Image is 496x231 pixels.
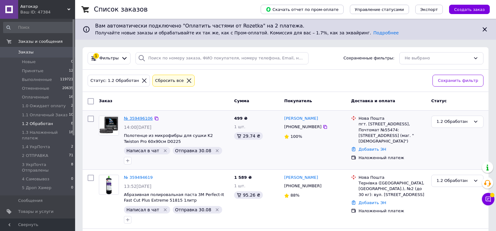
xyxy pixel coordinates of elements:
[94,6,148,13] h1: Список заказов
[93,53,99,59] div: 1
[71,144,73,150] span: 2
[95,23,476,30] span: Вам автоматически подключено "Оплатить частями от Rozetka" на 2 платежа.
[359,155,426,161] div: Наложенный платеж
[22,176,49,182] span: 4 Самовывоз
[284,183,321,188] span: [PHONE_NUMBER]
[284,124,321,129] span: [PHONE_NUMBER]
[359,175,426,180] div: Нова Пошта
[100,55,119,61] span: Фильтры
[22,77,52,83] span: Выполненные
[22,185,51,191] span: 5 Дроп Хамер
[373,30,399,35] a: Подробнее
[290,134,302,139] span: 100%
[22,130,69,141] span: 1.3 Наложенный платеж
[284,98,312,103] span: Покупатель
[420,7,438,12] span: Экспорт
[234,183,245,188] span: 1 шт.
[359,200,386,205] a: Добавить ЭН
[62,86,73,91] span: 20635
[290,193,299,198] span: 88%
[124,125,151,130] span: 14:00[DATE]
[22,112,68,118] span: 1.1 Оплаченый Заказ
[124,192,224,203] a: Абразивная полировальная паста 3M Perfect-It Fast Cut Plus Extreme 51815 1литр
[22,162,71,173] span: 3 УкрПочта Отправлены
[175,148,212,153] span: Отправка 30.08
[124,133,213,144] a: Полотенце из микрофибры для сушки K2 Twiston Pro 60х90см D0225
[359,180,426,198] div: Тернівка ([GEOGRAPHIC_DATA], [GEOGRAPHIC_DATA].), №2 (до 30 кг): вул. [STREET_ADDRESS]
[95,30,399,35] span: Получайте новые заказы и обрабатывайте их так же, как с Пром-оплатой. Комиссия для вас – 1.7%, ка...
[351,98,395,103] span: Доставка и оплата
[18,198,43,203] span: Сообщения
[69,112,73,118] span: 10
[18,49,33,55] span: Заказы
[449,5,490,14] button: Создать заказ
[163,207,168,212] svg: Удалить метку
[261,5,344,14] button: Скачать отчет по пром-оплате
[99,116,119,136] a: Фото товару
[234,175,252,180] span: 1 589 ₴
[22,121,53,127] span: 1.2 Обработан
[22,68,43,74] span: Принятые
[415,5,443,14] button: Экспорт
[437,178,471,184] div: 1.2 Обработан
[284,116,318,122] a: [PERSON_NAME]
[438,78,478,84] span: Сохранить фильтр
[71,162,73,173] span: 8
[22,59,36,65] span: Новые
[18,209,54,214] span: Товары и услуги
[22,94,49,100] span: Оплаченные
[22,103,66,109] span: 1.0 Ожидает оплату
[71,59,73,65] span: 0
[71,185,73,191] span: 0
[71,121,73,127] span: 8
[234,116,248,121] span: 499 ₴
[437,118,471,125] div: 1.2 Обработан
[136,52,309,64] input: Поиск по номеру заказа, ФИО покупателя, номеру телефона, Email, номеру накладной
[431,98,447,103] span: Статус
[99,116,119,135] img: Фото товару
[69,68,73,74] span: 12
[99,98,112,103] span: Заказ
[234,132,263,140] div: 29.74 ₴
[22,144,50,150] span: 1.4 УкрПочта
[154,78,185,84] div: Сбросить все
[124,116,153,121] a: № 359496106
[69,94,73,100] span: 16
[126,207,159,212] span: Написал в чат
[234,191,263,199] div: 95.26 ₴
[22,153,48,158] span: 2 ОТПРАВКА
[89,78,140,84] div: Статус: 1.2 Обработан
[71,103,73,109] span: 2
[355,7,404,12] span: Управление статусами
[234,98,249,103] span: Сумма
[443,7,490,12] a: Создать заказ
[432,75,483,87] button: Сохранить фильтр
[266,7,339,12] span: Скачать отчет по пром-оплате
[405,55,471,62] div: Не выбрано
[344,55,395,61] span: Сохраненные фильтры:
[359,116,426,121] div: Нова Пошта
[105,175,112,194] img: Фото товару
[124,175,153,180] a: № 359494619
[126,148,159,153] span: Написал в чат
[163,148,168,153] svg: Удалить метку
[60,77,73,83] span: 119721
[215,148,220,153] svg: Удалить метку
[350,5,409,14] button: Управление статусами
[69,153,73,158] span: 71
[20,4,67,9] span: Автокар
[234,124,245,129] span: 1 шт.
[22,86,49,91] span: Отмененные
[454,7,485,12] span: Создать заказ
[3,22,74,33] input: Поиск
[359,147,386,152] a: Добавить ЭН
[20,9,75,15] div: Ваш ID: 47384
[359,208,426,214] div: Наложенный платеж
[124,184,151,189] span: 13:52[DATE]
[175,207,212,212] span: Отправка 30.08
[18,39,63,44] span: Заказы и сообщения
[482,193,494,205] button: Чат с покупателем
[284,175,318,181] a: [PERSON_NAME]
[71,176,73,182] span: 0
